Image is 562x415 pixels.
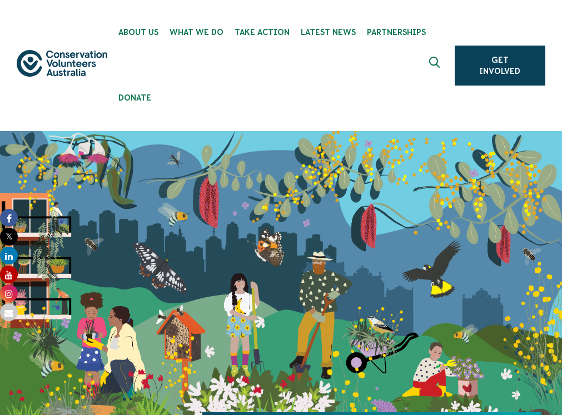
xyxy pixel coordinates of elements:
span: Donate [118,93,151,102]
span: Partnerships [367,28,426,37]
span: Expand search box [429,57,442,74]
button: Expand search box Close search box [422,52,449,79]
a: Get Involved [455,46,545,86]
span: Latest News [301,28,356,37]
span: What We Do [170,28,223,37]
img: logo.svg [17,50,107,77]
span: Take Action [235,28,290,37]
span: About Us [118,28,158,37]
